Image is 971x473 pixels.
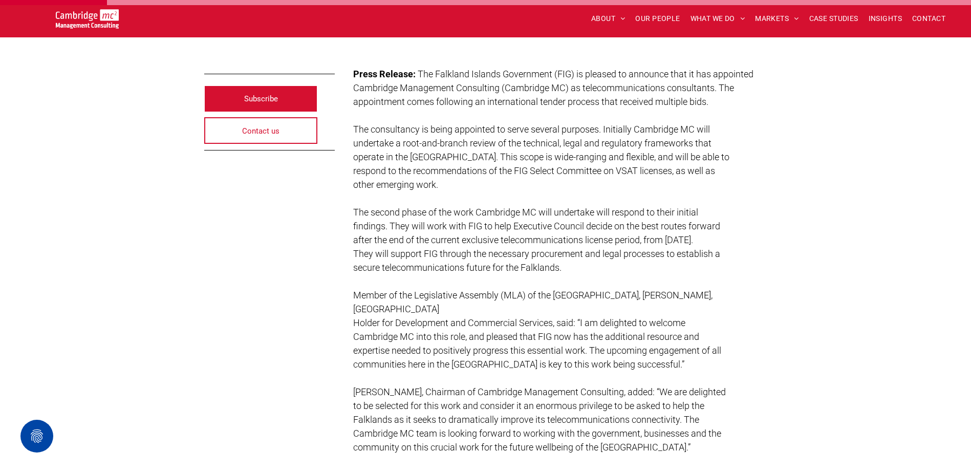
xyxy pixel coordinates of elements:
[353,317,685,328] span: Holder for Development and Commercial Services, said: “I am delighted to welcome
[353,442,691,453] span: community on this crucial work for the future wellbeing of the [GEOGRAPHIC_DATA].”
[353,414,699,425] span: Falklands as it seeks to dramatically improve its telecommunications connectivity. The
[353,179,438,190] span: other emerging work.
[353,262,562,273] span: secure telecommunications future for the Falklands.
[586,11,631,27] a: ABOUT
[204,85,318,112] a: Subscribe
[56,11,119,21] a: Your Business Transformed | Cambridge Management Consulting
[353,428,721,439] span: Cambridge MC team is looking forward to working with the government, businesses and the
[804,11,864,27] a: CASE STUDIES
[353,96,708,107] span: appointment comes following an international tender process that received multiple bids.
[353,152,729,162] span: operate in the [GEOGRAPHIC_DATA]. This scope is wide-ranging and flexible, and will be able to
[353,386,726,397] span: [PERSON_NAME], Chairman of Cambridge Management Consulting, added: “We are delighted
[750,11,804,27] a: MARKETS
[353,248,720,259] span: They will support FIG through the necessary procurement and legal processes to establish a
[353,359,684,370] span: communities here in the [GEOGRAPHIC_DATA] is key to this work being successful.”
[353,165,715,176] span: respond to the recommendations of the FIG Select Committee on VSAT licenses, as well as
[56,9,119,29] img: Go to Homepage
[353,400,704,411] span: to be selected for this work and consider it an enormous privilege to be asked to help the
[242,118,279,144] span: Contact us
[353,290,713,314] span: Member of the Legislative Assembly (MLA) of the [GEOGRAPHIC_DATA], [PERSON_NAME], [GEOGRAPHIC_DATA]
[353,207,698,218] span: The second phase of the work Cambridge MC will undertake will respond to their initial
[204,117,318,144] a: Contact us
[353,124,710,135] span: The consultancy is being appointed to serve several purposes. Initially Cambridge MC will
[630,11,685,27] a: OUR PEOPLE
[353,69,753,93] span: The Falkland Islands Government (FIG) is pleased to announce that it has appointed Cambridge Mana...
[353,69,416,79] strong: Press Release:
[353,234,693,245] span: after the end of the current exclusive telecommunications license period, from [DATE].
[907,11,951,27] a: CONTACT
[353,138,711,148] span: undertake a root-and-branch review of the technical, legal and regulatory frameworks that
[353,331,699,342] span: Cambridge MC into this role, and pleased that FIG now has the additional resource and
[685,11,750,27] a: WHAT WE DO
[353,221,720,231] span: findings. They will work with FIG to help Executive Council decide on the best routes forward
[864,11,907,27] a: INSIGHTS
[353,345,721,356] span: expertise needed to positively progress this essential work. The upcoming engagement of all
[244,86,278,112] span: Subscribe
